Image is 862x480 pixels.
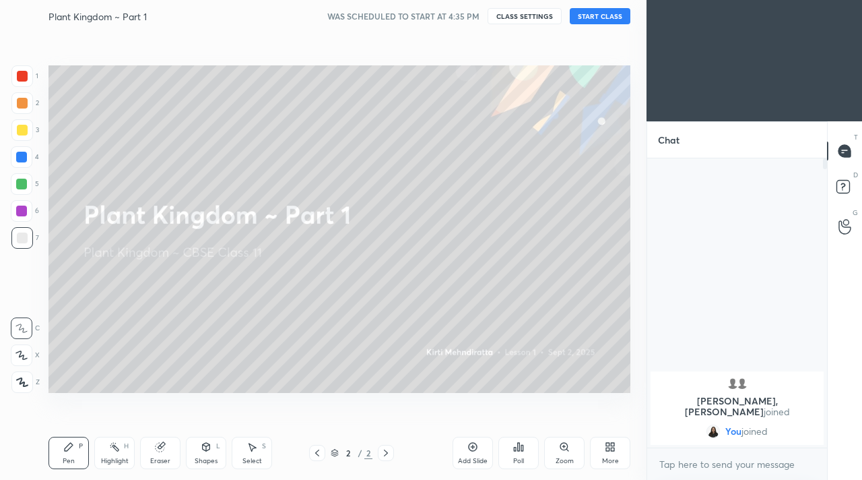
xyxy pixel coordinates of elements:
[853,170,858,180] p: D
[735,377,749,390] img: default.png
[48,10,147,23] h4: Plant Kingdom ~ Part 1
[647,369,827,448] div: grid
[341,449,355,457] div: 2
[11,65,38,87] div: 1
[458,458,488,464] div: Add Slide
[327,10,479,22] h5: WAS SCHEDULED TO START AT 4:35 PM
[150,458,170,464] div: Eraser
[11,227,39,249] div: 7
[262,443,266,450] div: S
[242,458,262,464] div: Select
[706,425,720,438] img: dbef72a569dc4e7fb15a370dab58d10a.jpg
[556,458,574,464] div: Zoom
[725,426,741,437] span: You
[11,371,40,393] div: Z
[11,119,39,141] div: 3
[853,208,858,218] p: G
[101,458,129,464] div: Highlight
[570,8,630,24] button: START CLASS
[726,377,739,390] img: default.png
[195,458,218,464] div: Shapes
[741,426,768,437] span: joined
[11,318,40,339] div: C
[11,146,39,168] div: 4
[602,458,619,464] div: More
[79,443,83,450] div: P
[11,200,39,222] div: 6
[513,458,524,464] div: Poll
[659,396,816,417] p: [PERSON_NAME], [PERSON_NAME]
[854,132,858,142] p: T
[364,447,372,459] div: 2
[11,92,39,114] div: 2
[764,405,790,418] span: joined
[124,443,129,450] div: H
[11,173,39,195] div: 5
[358,449,362,457] div: /
[647,122,690,158] p: Chat
[11,344,40,366] div: X
[488,8,562,24] button: CLASS SETTINGS
[216,443,220,450] div: L
[63,458,75,464] div: Pen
